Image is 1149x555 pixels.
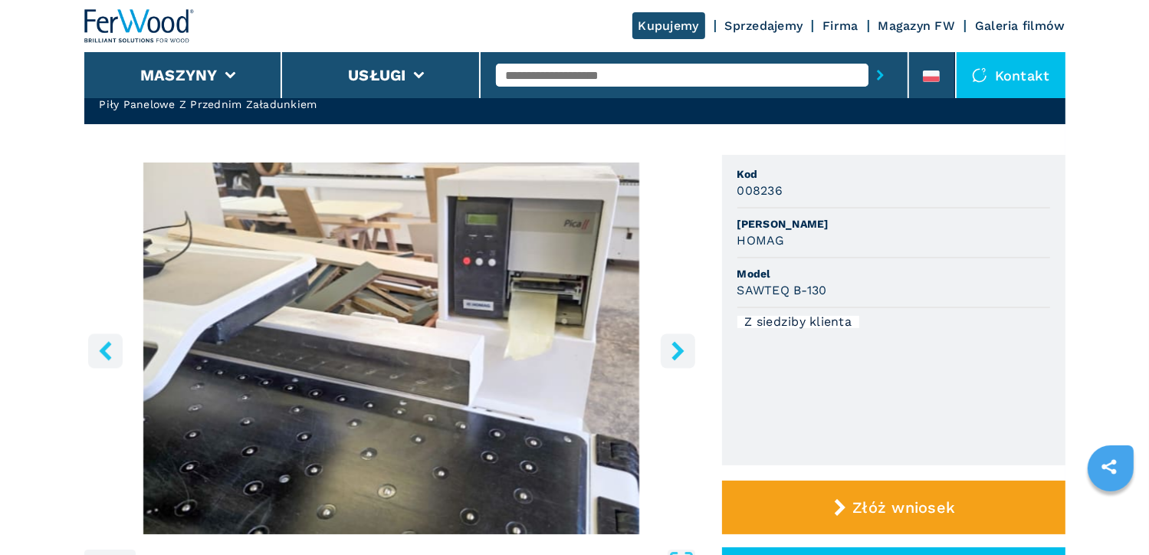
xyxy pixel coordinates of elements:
a: Sprzedajemy [725,18,803,33]
a: Magazyn FW [878,18,956,33]
img: Kontakt [972,67,987,83]
button: Złóż wniosek [722,481,1065,534]
div: Go to Slide 4 [84,163,699,534]
h3: HOMAG [737,232,785,249]
div: Z siedziby klienta [737,316,860,328]
div: Kontakt [957,52,1065,98]
span: Złóż wniosek [852,498,955,517]
button: Usługi [348,66,406,84]
span: [PERSON_NAME] [737,216,1050,232]
button: Maszyny [140,66,218,84]
img: Ferwood [84,9,195,43]
a: Galeria filmów [975,18,1065,33]
a: sharethis [1090,448,1128,486]
button: submit-button [868,57,892,93]
iframe: Chat [1084,486,1138,544]
button: right-button [661,333,695,368]
img: Piły Panelowe Z Przednim Załadunkiem HOMAG SAWTEQ B-130 [84,163,699,534]
h3: SAWTEQ B-130 [737,281,827,299]
span: Model [737,266,1050,281]
button: left-button [88,333,123,368]
a: Firma [822,18,858,33]
span: Kod [737,166,1050,182]
h2: Piły Panelowe Z Przednim Załadunkiem [100,97,343,112]
h3: 008236 [737,182,783,199]
a: Kupujemy [632,12,705,39]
